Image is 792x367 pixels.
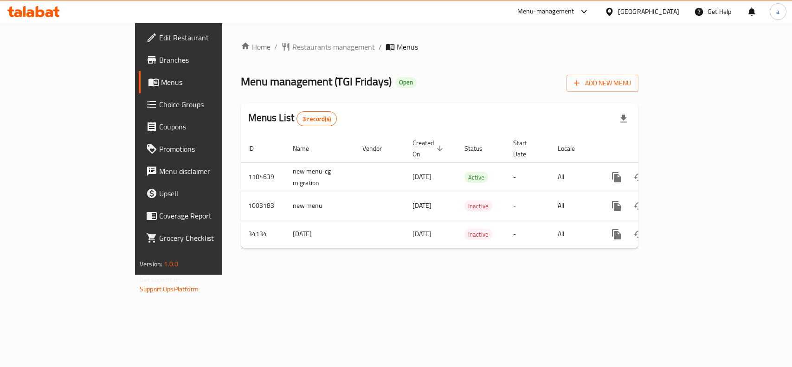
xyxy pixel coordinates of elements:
span: Edit Restaurant [159,32,260,43]
span: Branches [159,54,260,65]
span: Status [464,143,495,154]
span: [DATE] [412,200,431,212]
span: Grocery Checklist [159,232,260,244]
div: Total records count [296,111,337,126]
li: / [274,41,277,52]
span: 1.0.0 [164,258,178,270]
a: Coverage Report [139,205,267,227]
div: [GEOGRAPHIC_DATA] [618,6,679,17]
a: Branches [139,49,267,71]
span: Inactive [464,201,492,212]
a: Menus [139,71,267,93]
div: Menu-management [517,6,574,17]
span: Add New Menu [574,77,631,89]
div: Open [395,77,417,88]
span: [DATE] [412,171,431,183]
span: Menu management ( TGI Fridays ) [241,71,392,92]
td: - [506,162,550,192]
li: / [379,41,382,52]
span: Menus [161,77,260,88]
button: more [605,195,628,217]
td: All [550,162,598,192]
span: Restaurants management [292,41,375,52]
button: Change Status [628,223,650,245]
td: All [550,192,598,220]
td: - [506,192,550,220]
span: Coupons [159,121,260,132]
span: Locale [558,143,587,154]
span: Promotions [159,143,260,155]
nav: breadcrumb [241,41,638,52]
a: Restaurants management [281,41,375,52]
td: - [506,220,550,248]
span: Choice Groups [159,99,260,110]
span: Menu disclaimer [159,166,260,177]
span: Created On [412,137,446,160]
span: 3 record(s) [297,115,336,123]
span: a [776,6,779,17]
a: Menu disclaimer [139,160,267,182]
button: Change Status [628,166,650,188]
td: All [550,220,598,248]
a: Upsell [139,182,267,205]
button: Add New Menu [567,75,638,92]
a: Edit Restaurant [139,26,267,49]
a: Coupons [139,116,267,138]
td: [DATE] [285,220,355,248]
table: enhanced table [241,135,702,249]
span: Active [464,172,488,183]
button: Change Status [628,195,650,217]
h2: Menus List [248,111,337,126]
a: Grocery Checklist [139,227,267,249]
span: Name [293,143,321,154]
span: Start Date [513,137,539,160]
span: Version: [140,258,162,270]
button: more [605,223,628,245]
span: ID [248,143,266,154]
span: Coverage Report [159,210,260,221]
a: Promotions [139,138,267,160]
div: Export file [612,108,635,130]
td: new menu-cg migration [285,162,355,192]
span: Get support on: [140,274,182,286]
th: Actions [598,135,702,163]
td: new menu [285,192,355,220]
span: Open [395,78,417,86]
span: Menus [397,41,418,52]
span: Vendor [362,143,394,154]
button: more [605,166,628,188]
div: Inactive [464,200,492,212]
a: Support.OpsPlatform [140,283,199,295]
span: Upsell [159,188,260,199]
span: [DATE] [412,228,431,240]
span: Inactive [464,229,492,240]
a: Choice Groups [139,93,267,116]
